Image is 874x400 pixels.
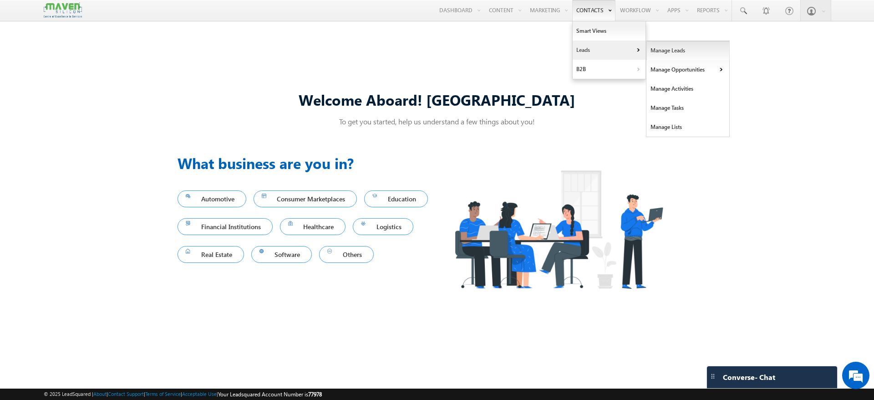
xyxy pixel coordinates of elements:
a: Manage Opportunities [646,60,730,79]
p: To get you started, help us understand a few things about you! [178,117,696,126]
img: Industry.png [437,152,680,307]
span: Others [327,248,366,261]
span: Software [259,248,304,261]
span: Your Leadsquared Account Number is [218,391,322,398]
h3: What business are you in? [178,152,437,174]
span: Real Estate [186,248,236,261]
span: Converse - Chat [723,373,775,381]
a: Acceptable Use [182,391,217,397]
div: Welcome Aboard! [GEOGRAPHIC_DATA] [178,90,696,109]
a: Manage Activities [646,79,730,98]
a: Contact Support [108,391,144,397]
span: Consumer Marketplaces [262,193,349,205]
span: 77978 [308,391,322,398]
a: Smart Views [573,21,645,41]
a: About [93,391,107,397]
a: Manage Leads [646,41,730,60]
img: Custom Logo [44,2,82,18]
a: Manage Lists [646,118,730,137]
span: Automotive [186,193,238,205]
span: Financial Institutions [186,221,264,233]
a: Leads [573,41,645,60]
span: © 2025 LeadSquared | | | | | [44,390,322,399]
span: Education [372,193,420,205]
a: B2B [573,60,645,79]
a: Terms of Service [145,391,181,397]
span: Logistics [361,221,405,233]
span: Healthcare [288,221,338,233]
a: Manage Tasks [646,98,730,118]
img: carter-drag [709,373,716,380]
